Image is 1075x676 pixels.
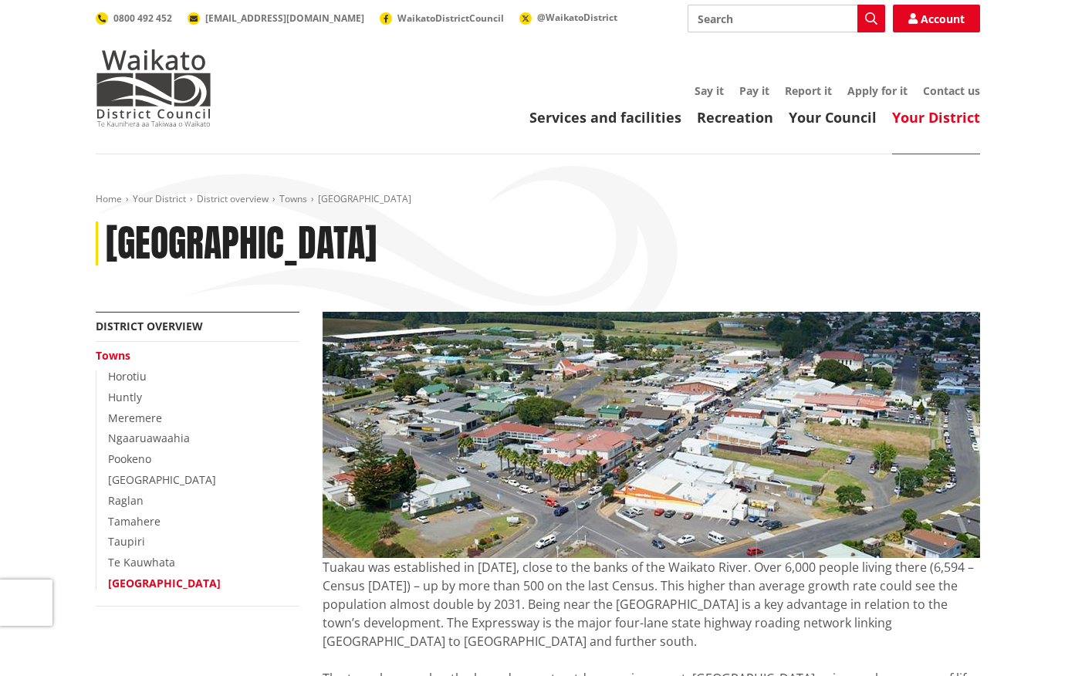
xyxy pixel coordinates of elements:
[739,83,769,98] a: Pay it
[695,83,724,98] a: Say it
[108,576,221,590] a: [GEOGRAPHIC_DATA]
[697,108,773,127] a: Recreation
[789,108,877,127] a: Your Council
[380,12,504,25] a: WaikatoDistrictCouncil
[537,11,617,24] span: @WaikatoDistrict
[397,12,504,25] span: WaikatoDistrictCouncil
[108,431,190,445] a: Ngaaruawaahia
[318,192,411,205] span: [GEOGRAPHIC_DATA]
[108,514,161,529] a: Tamahere
[108,472,216,487] a: [GEOGRAPHIC_DATA]
[108,493,144,508] a: Raglan
[205,12,364,25] span: [EMAIL_ADDRESS][DOMAIN_NAME]
[96,319,203,333] a: District overview
[108,555,175,570] a: Te Kauwhata
[96,12,172,25] a: 0800 492 452
[96,193,980,206] nav: breadcrumb
[106,221,377,266] h1: [GEOGRAPHIC_DATA]
[108,534,145,549] a: Taupiri
[279,192,307,205] a: Towns
[108,369,147,384] a: Horotiu
[108,451,151,466] a: Pookeno
[529,108,681,127] a: Services and facilities
[108,411,162,425] a: Meremere
[96,192,122,205] a: Home
[688,5,885,32] input: Search input
[893,5,980,32] a: Account
[847,83,908,98] a: Apply for it
[188,12,364,25] a: [EMAIL_ADDRESS][DOMAIN_NAME]
[113,12,172,25] span: 0800 492 452
[197,192,269,205] a: District overview
[923,83,980,98] a: Contact us
[133,192,186,205] a: Your District
[96,348,130,363] a: Towns
[892,108,980,127] a: Your District
[519,11,617,24] a: @WaikatoDistrict
[108,390,142,404] a: Huntly
[96,49,211,127] img: Waikato District Council - Te Kaunihera aa Takiwaa o Waikato
[785,83,832,98] a: Report it
[323,312,980,558] img: Tuakau main street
